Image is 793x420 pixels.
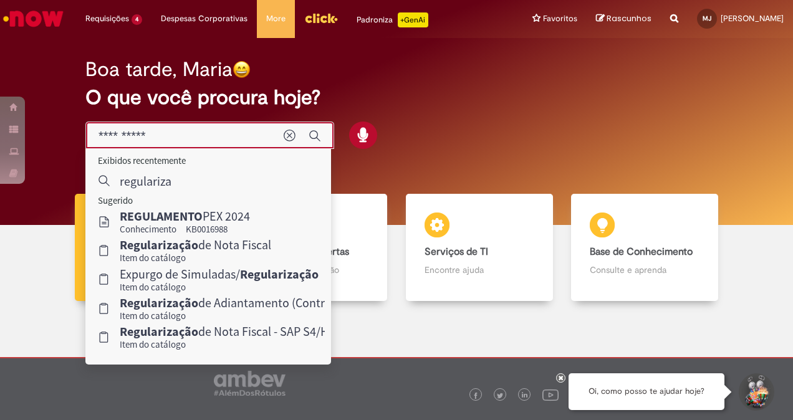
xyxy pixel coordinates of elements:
img: logo_footer_twitter.png [497,393,503,399]
p: +GenAi [398,12,428,27]
button: Iniciar Conversa de Suporte [737,373,774,411]
b: Serviços de TI [425,246,488,258]
span: Requisições [85,12,129,25]
a: Base de Conhecimento Consulte e aprenda [562,194,728,302]
img: click_logo_yellow_360x200.png [304,9,338,27]
p: Encontre ajuda [425,264,534,276]
b: Base de Conhecimento [590,246,693,258]
a: Tirar dúvidas Tirar dúvidas com Lupi Assist e Gen Ai [65,194,231,302]
div: Padroniza [357,12,428,27]
span: 4 [132,14,142,25]
img: ServiceNow [1,6,65,31]
span: Rascunhos [607,12,651,24]
img: logo_footer_facebook.png [473,393,479,399]
span: More [266,12,286,25]
img: logo_footer_ambev_rotulo_gray.png [214,371,286,396]
img: happy-face.png [233,60,251,79]
span: MJ [703,14,711,22]
span: [PERSON_NAME] [721,13,784,24]
h2: Boa tarde, Maria [85,59,233,80]
a: Serviços de TI Encontre ajuda [396,194,562,302]
div: Oi, como posso te ajudar hoje? [569,373,724,410]
a: Rascunhos [596,13,651,25]
img: logo_footer_youtube.png [542,386,559,403]
span: Despesas Corporativas [161,12,248,25]
h2: O que você procura hoje? [85,87,708,108]
span: Favoritos [543,12,577,25]
p: Consulte e aprenda [590,264,699,276]
img: logo_footer_linkedin.png [522,392,528,399]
